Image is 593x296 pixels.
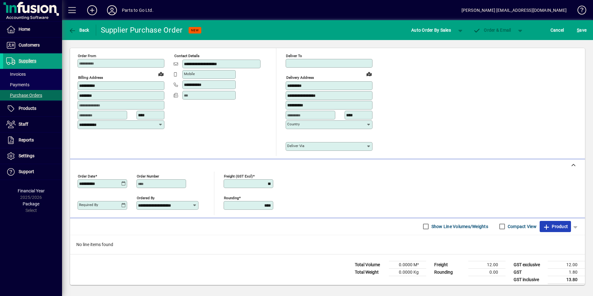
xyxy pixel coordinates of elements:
a: View on map [156,69,166,79]
div: No line items found [70,235,585,254]
td: 12.00 [548,261,585,268]
td: 0.0000 M³ [389,261,426,268]
span: Reports [19,137,34,142]
td: Total Volume [352,261,389,268]
mat-label: Deliver To [286,54,302,58]
td: 0.0000 Kg [389,268,426,276]
span: Staff [19,122,28,127]
td: Freight [431,261,468,268]
td: 0.00 [468,268,506,276]
button: Back [67,25,91,36]
td: Rounding [431,268,468,276]
a: Settings [3,148,62,164]
a: Customers [3,38,62,53]
a: Knowledge Base [573,1,585,21]
td: Total Weight [352,268,389,276]
a: Invoices [3,69,62,79]
td: 13.80 [548,276,585,284]
button: Auto Order By Sales [408,25,454,36]
td: GST inclusive [511,276,548,284]
span: Purchase Orders [6,93,42,98]
mat-label: Country [287,122,300,126]
td: 12.00 [468,261,506,268]
span: Invoices [6,72,26,77]
app-page-header-button: Back [62,25,96,36]
td: GST exclusive [511,261,548,268]
a: View on map [364,69,374,79]
div: Supplier Purchase Order [101,25,183,35]
mat-label: Order from [78,54,96,58]
div: Parts to Go Ltd. [122,5,154,15]
span: Financial Year [18,188,45,193]
a: Reports [3,132,62,148]
span: Package [23,201,39,206]
span: Auto Order By Sales [411,25,451,35]
div: [PERSON_NAME] [EMAIL_ADDRESS][DOMAIN_NAME] [461,5,567,15]
a: Payments [3,79,62,90]
span: NEW [191,28,199,32]
span: Product [543,222,568,231]
span: Support [19,169,34,174]
td: 1.80 [548,268,585,276]
mat-label: Deliver via [287,144,304,148]
label: Compact View [506,223,537,230]
span: Back [69,28,89,33]
a: Support [3,164,62,180]
label: Show Line Volumes/Weights [430,223,488,230]
mat-label: Rounding [224,195,239,200]
mat-label: Ordered by [137,195,154,200]
button: Profile [102,5,122,16]
mat-label: Required by [79,203,98,207]
a: Products [3,101,62,116]
mat-label: Order date [78,174,95,178]
span: S [577,28,579,33]
span: Products [19,106,36,111]
span: Settings [19,153,34,158]
span: Cancel [551,25,564,35]
span: Suppliers [19,58,36,63]
a: Purchase Orders [3,90,62,101]
span: ave [577,25,586,35]
span: Order & Email [473,28,511,33]
button: Cancel [549,25,566,36]
button: Add [82,5,102,16]
span: Payments [6,82,29,87]
mat-label: Mobile [184,72,195,76]
mat-label: Order number [137,174,159,178]
a: Home [3,22,62,37]
td: GST [511,268,548,276]
button: Order & Email [470,25,514,36]
a: Staff [3,117,62,132]
mat-label: Freight (GST excl) [224,174,253,178]
span: Customers [19,43,40,47]
button: Save [575,25,588,36]
button: Product [540,221,571,232]
span: Home [19,27,30,32]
